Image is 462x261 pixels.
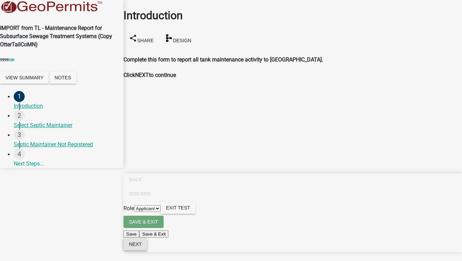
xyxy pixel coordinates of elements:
wm-modal-confirm: Notes [49,75,76,81]
button: schemaDesign [159,31,197,47]
wm-modal-confirm: Edit Application Number [8,58,15,62]
button: Next [123,238,147,250]
div: 2 [14,110,25,121]
span: Exit Test [166,205,190,211]
h4: Click to continue [123,71,462,79]
a: Next Steps... [14,149,123,171]
div: Select Septic Maintainer [14,121,118,129]
h1: Introduction [123,7,462,24]
button: Notes [49,71,76,84]
strong: NEXT [135,72,149,78]
button: shareShare [123,31,159,47]
button: Back [123,173,147,186]
button: Save & Exit [123,216,164,228]
div: 3 [14,129,25,140]
div: Introduction [14,102,118,110]
h4: Complete this form to report all tank maintenance activity to [GEOGRAPHIC_DATA]. [123,56,462,64]
i: share [129,34,137,42]
span: Back [129,177,142,182]
span: Next [129,241,142,247]
button: Discard [123,188,156,200]
div: 4 [14,149,25,160]
span: Save & Exit [129,219,158,225]
button: Exit Test [161,202,196,214]
i: schema [165,34,173,42]
span: Design [173,37,191,43]
div: 1 [14,91,25,102]
span: Share [137,37,154,43]
div: Septic Maintainer Not Registered [14,140,118,149]
a: Edit [8,58,15,62]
